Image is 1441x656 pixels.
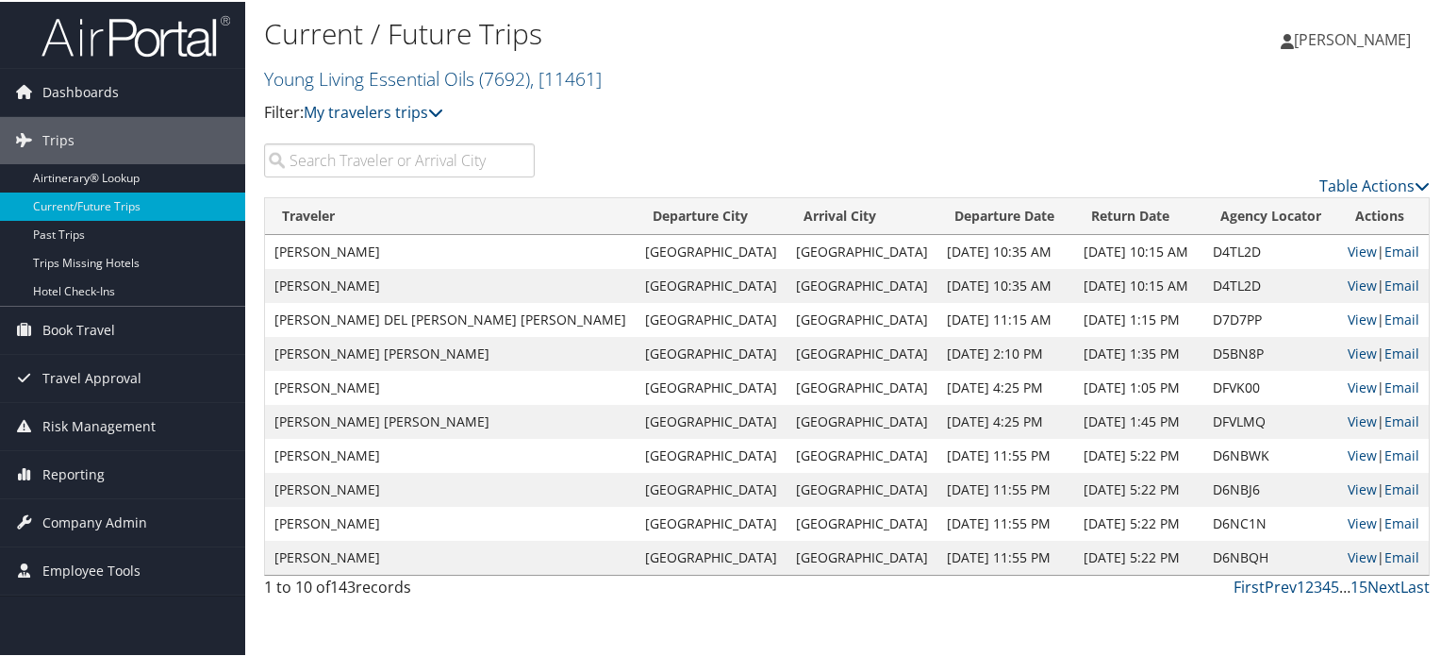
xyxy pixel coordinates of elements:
div: 1 to 10 of records [264,574,535,606]
td: D6NBQH [1203,539,1338,573]
span: Travel Approval [42,353,141,400]
th: Actions [1338,196,1429,233]
td: [DATE] 11:55 PM [937,539,1074,573]
td: | [1338,505,1429,539]
a: View [1348,241,1377,259]
td: D5BN8P [1203,335,1338,369]
td: [GEOGRAPHIC_DATA] [787,233,937,267]
a: 5 [1331,575,1339,596]
a: Prev [1265,575,1297,596]
td: [GEOGRAPHIC_DATA] [787,471,937,505]
td: [DATE] 10:35 AM [937,267,1074,301]
td: | [1338,267,1429,301]
td: | [1338,471,1429,505]
td: D4TL2D [1203,233,1338,267]
h1: Current / Future Trips [264,12,1041,52]
span: 143 [330,575,356,596]
td: [DATE] 11:55 PM [937,437,1074,471]
a: Email [1384,479,1419,496]
td: [PERSON_NAME] [265,505,636,539]
a: View [1348,309,1377,327]
td: [DATE] 10:15 AM [1074,267,1203,301]
a: Email [1384,377,1419,395]
a: View [1348,479,1377,496]
a: My travelers trips [304,100,443,121]
a: 15 [1350,575,1367,596]
td: [GEOGRAPHIC_DATA] [787,335,937,369]
a: View [1348,275,1377,293]
td: DFVK00 [1203,369,1338,403]
td: [GEOGRAPHIC_DATA] [787,505,937,539]
td: D6NBJ6 [1203,471,1338,505]
th: Departure City: activate to sort column ascending [636,196,787,233]
a: 1 [1297,575,1305,596]
td: [DATE] 1:45 PM [1074,403,1203,437]
td: | [1338,369,1429,403]
a: Email [1384,547,1419,564]
td: D7D7PP [1203,301,1338,335]
a: 4 [1322,575,1331,596]
a: View [1348,513,1377,530]
span: Employee Tools [42,546,141,593]
a: View [1348,377,1377,395]
td: [DATE] 5:22 PM [1074,437,1203,471]
a: View [1348,411,1377,429]
span: Company Admin [42,497,147,545]
a: [PERSON_NAME] [1281,9,1430,66]
td: | [1338,233,1429,267]
td: | [1338,335,1429,369]
a: Email [1384,275,1419,293]
td: | [1338,403,1429,437]
td: | [1338,301,1429,335]
td: [PERSON_NAME] [265,539,636,573]
td: [GEOGRAPHIC_DATA] [636,267,787,301]
td: | [1338,539,1429,573]
input: Search Traveler or Arrival City [264,142,535,176]
td: D6NBWK [1203,437,1338,471]
td: [PERSON_NAME] [265,233,636,267]
span: ( 7692 ) [479,64,530,90]
td: [PERSON_NAME] DEL [PERSON_NAME] [PERSON_NAME] [265,301,636,335]
span: Trips [42,115,75,162]
td: [PERSON_NAME] [265,471,636,505]
td: [GEOGRAPHIC_DATA] [636,233,787,267]
th: Arrival City: activate to sort column ascending [787,196,937,233]
th: Departure Date: activate to sort column descending [937,196,1074,233]
a: Young Living Essential Oils [264,64,602,90]
a: Email [1384,411,1419,429]
td: [GEOGRAPHIC_DATA] [787,437,937,471]
a: Email [1384,309,1419,327]
td: D4TL2D [1203,267,1338,301]
td: [PERSON_NAME] [PERSON_NAME] [265,403,636,437]
a: Email [1384,513,1419,530]
a: Next [1367,575,1400,596]
a: Email [1384,343,1419,361]
td: [GEOGRAPHIC_DATA] [636,437,787,471]
th: Return Date: activate to sort column ascending [1074,196,1203,233]
td: [DATE] 1:35 PM [1074,335,1203,369]
td: | [1338,437,1429,471]
td: [GEOGRAPHIC_DATA] [787,403,937,437]
td: [GEOGRAPHIC_DATA] [787,539,937,573]
td: [PERSON_NAME] [PERSON_NAME] [265,335,636,369]
td: [DATE] 2:10 PM [937,335,1074,369]
td: [DATE] 10:35 AM [937,233,1074,267]
a: 2 [1305,575,1314,596]
span: Risk Management [42,401,156,448]
img: airportal-logo.png [41,12,230,57]
td: [PERSON_NAME] [265,437,636,471]
td: D6NC1N [1203,505,1338,539]
span: , [ 11461 ] [530,64,602,90]
td: [PERSON_NAME] [265,369,636,403]
td: [DATE] 1:05 PM [1074,369,1203,403]
td: [GEOGRAPHIC_DATA] [636,539,787,573]
span: Dashboards [42,67,119,114]
span: Reporting [42,449,105,496]
p: Filter: [264,99,1041,124]
td: [GEOGRAPHIC_DATA] [636,471,787,505]
a: Email [1384,445,1419,463]
td: [PERSON_NAME] [265,267,636,301]
td: [DATE] 5:22 PM [1074,471,1203,505]
td: [GEOGRAPHIC_DATA] [636,369,787,403]
td: [GEOGRAPHIC_DATA] [636,301,787,335]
